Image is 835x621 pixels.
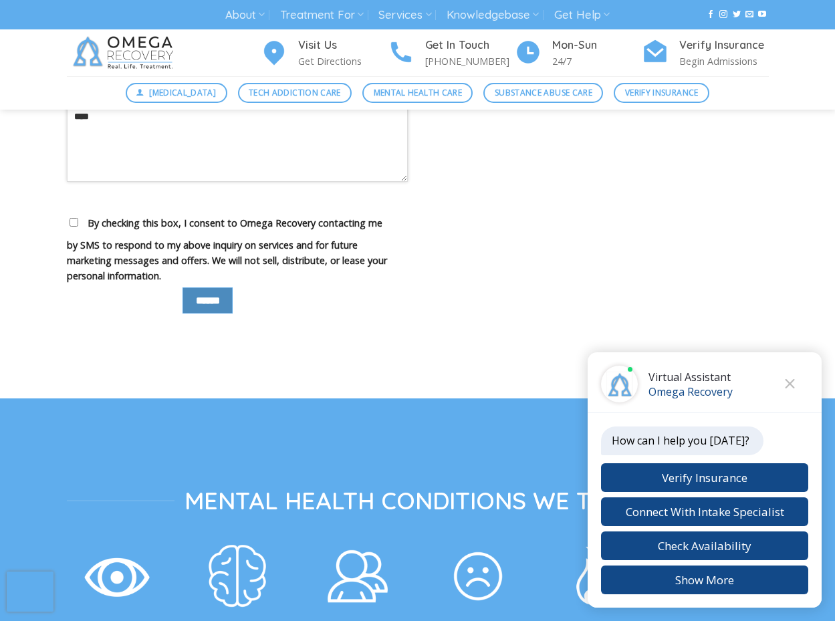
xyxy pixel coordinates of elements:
span: Mental Health Conditions We Treat [185,485,650,516]
h4: Mon-Sun [552,37,642,54]
a: Tech Addiction Care [238,83,352,103]
h4: Verify Insurance [679,37,769,54]
a: About [225,3,265,27]
p: 24/7 [552,53,642,69]
a: Follow on Facebook [707,10,715,19]
label: Your message (optional) [67,86,408,191]
a: Follow on YouTube [758,10,766,19]
p: Begin Admissions [679,53,769,69]
a: Knowledgebase [447,3,539,27]
span: Verify Insurance [625,86,699,99]
h4: Visit Us [298,37,388,54]
p: Get Directions [298,53,388,69]
a: Get In Touch [PHONE_NUMBER] [388,37,515,70]
span: Mental Health Care [374,86,462,99]
a: Get Help [554,3,610,27]
textarea: Your message (optional) [67,102,408,182]
h4: Get In Touch [425,37,515,54]
span: Tech Addiction Care [249,86,341,99]
a: Visit Us Get Directions [261,37,388,70]
p: [PHONE_NUMBER] [425,53,515,69]
a: Verify Insurance [614,83,709,103]
a: Send us an email [745,10,753,19]
a: Services [378,3,431,27]
a: Treatment For [280,3,364,27]
a: Follow on Twitter [733,10,741,19]
a: Mental Health Care [362,83,473,103]
a: [MEDICAL_DATA] [126,83,227,103]
img: Omega Recovery [67,29,184,76]
a: Verify Insurance Begin Admissions [642,37,769,70]
a: Substance Abuse Care [483,83,603,103]
span: [MEDICAL_DATA] [149,86,216,99]
input: By checking this box, I consent to Omega Recovery contacting me by SMS to respond to my above inq... [70,218,78,227]
span: Substance Abuse Care [495,86,592,99]
span: By checking this box, I consent to Omega Recovery contacting me by SMS to respond to my above inq... [67,217,387,282]
a: Follow on Instagram [719,10,727,19]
